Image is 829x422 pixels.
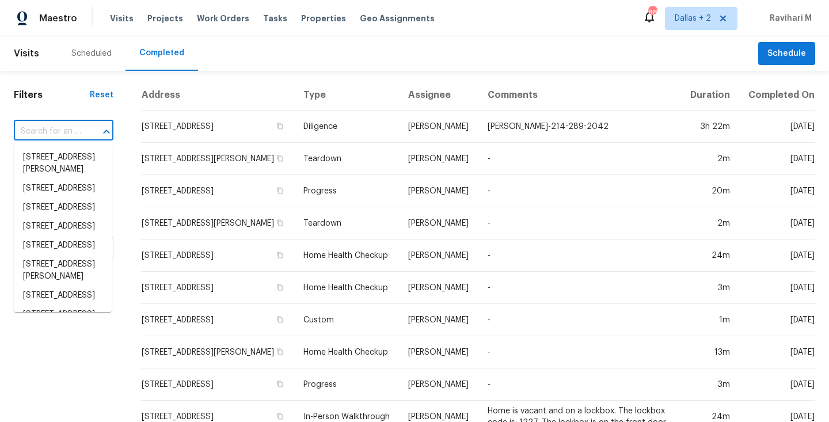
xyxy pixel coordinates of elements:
[14,89,90,101] h1: Filters
[275,379,285,389] button: Copy Address
[275,282,285,292] button: Copy Address
[141,272,294,304] td: [STREET_ADDRESS]
[294,304,400,336] td: Custom
[141,368,294,401] td: [STREET_ADDRESS]
[680,80,739,111] th: Duration
[478,272,680,304] td: -
[141,207,294,239] td: [STREET_ADDRESS][PERSON_NAME]
[14,123,81,140] input: Search for an address...
[294,239,400,272] td: Home Health Checkup
[14,198,112,217] li: [STREET_ADDRESS]
[141,80,294,111] th: Address
[478,336,680,368] td: -
[478,368,680,401] td: -
[399,336,478,368] td: [PERSON_NAME]
[141,239,294,272] td: [STREET_ADDRESS]
[739,272,815,304] td: [DATE]
[360,13,435,24] span: Geo Assignments
[680,207,739,239] td: 2m
[14,41,39,66] span: Visits
[399,143,478,175] td: [PERSON_NAME]
[275,411,285,421] button: Copy Address
[767,47,806,61] span: Schedule
[680,111,739,143] td: 3h 22m
[739,175,815,207] td: [DATE]
[399,368,478,401] td: [PERSON_NAME]
[14,286,112,305] li: [STREET_ADDRESS]
[301,13,346,24] span: Properties
[478,143,680,175] td: -
[680,175,739,207] td: 20m
[739,304,815,336] td: [DATE]
[765,13,812,24] span: Ravihari M
[478,207,680,239] td: -
[275,153,285,164] button: Copy Address
[141,143,294,175] td: [STREET_ADDRESS][PERSON_NAME]
[90,89,113,101] div: Reset
[294,111,400,143] td: Diligence
[675,13,711,24] span: Dallas + 2
[478,80,680,111] th: Comments
[275,314,285,325] button: Copy Address
[141,175,294,207] td: [STREET_ADDRESS]
[263,14,287,22] span: Tasks
[399,272,478,304] td: [PERSON_NAME]
[197,13,249,24] span: Work Orders
[141,336,294,368] td: [STREET_ADDRESS][PERSON_NAME]
[739,143,815,175] td: [DATE]
[141,111,294,143] td: [STREET_ADDRESS]
[739,207,815,239] td: [DATE]
[141,304,294,336] td: [STREET_ADDRESS]
[739,368,815,401] td: [DATE]
[680,239,739,272] td: 24m
[294,175,400,207] td: Progress
[399,304,478,336] td: [PERSON_NAME]
[739,80,815,111] th: Completed On
[399,175,478,207] td: [PERSON_NAME]
[275,185,285,196] button: Copy Address
[680,143,739,175] td: 2m
[14,148,112,179] li: [STREET_ADDRESS][PERSON_NAME]
[110,13,134,24] span: Visits
[739,111,815,143] td: [DATE]
[275,250,285,260] button: Copy Address
[399,111,478,143] td: [PERSON_NAME]
[98,124,115,140] button: Close
[275,218,285,228] button: Copy Address
[14,217,112,236] li: [STREET_ADDRESS]
[680,304,739,336] td: 1m
[739,336,815,368] td: [DATE]
[739,239,815,272] td: [DATE]
[478,239,680,272] td: -
[478,304,680,336] td: -
[680,272,739,304] td: 3m
[294,80,400,111] th: Type
[14,305,112,324] li: [STREET_ADDRESS]
[294,143,400,175] td: Teardown
[275,121,285,131] button: Copy Address
[139,47,184,59] div: Completed
[294,207,400,239] td: Teardown
[294,368,400,401] td: Progress
[399,80,478,111] th: Assignee
[294,336,400,368] td: Home Health Checkup
[14,236,112,255] li: [STREET_ADDRESS]
[71,48,112,59] div: Scheduled
[478,111,680,143] td: [PERSON_NAME]-214-289-2042
[680,336,739,368] td: 13m
[648,7,656,18] div: 88
[680,368,739,401] td: 3m
[275,347,285,357] button: Copy Address
[14,255,112,286] li: [STREET_ADDRESS][PERSON_NAME]
[39,13,77,24] span: Maestro
[478,175,680,207] td: -
[147,13,183,24] span: Projects
[399,239,478,272] td: [PERSON_NAME]
[399,207,478,239] td: [PERSON_NAME]
[758,42,815,66] button: Schedule
[294,272,400,304] td: Home Health Checkup
[14,179,112,198] li: [STREET_ADDRESS]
